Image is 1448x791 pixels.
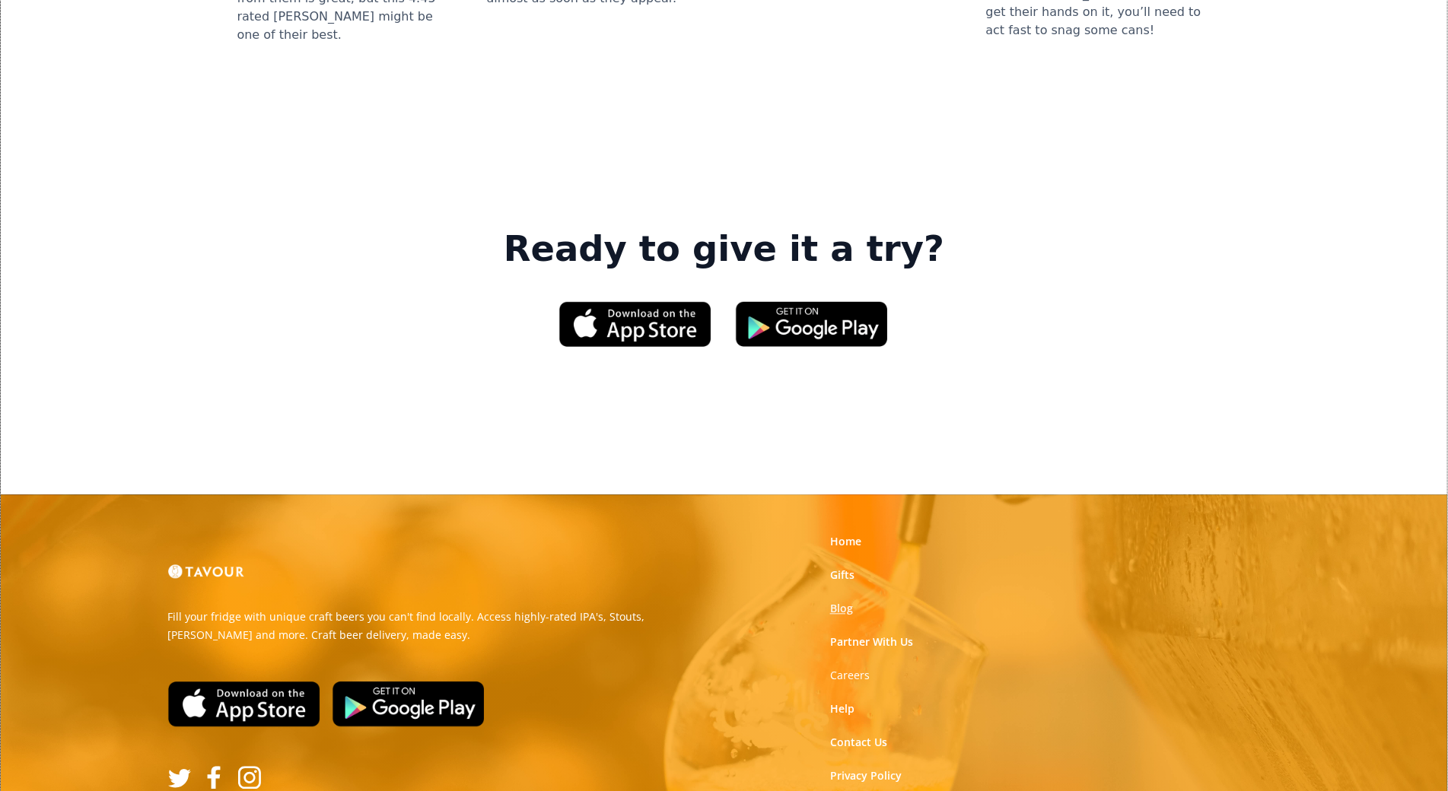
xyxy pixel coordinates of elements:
[830,735,887,750] a: Contact Us
[830,701,854,716] a: Help
[830,634,913,650] a: Partner With Us
[830,567,854,583] a: Gifts
[830,668,870,683] a: Careers
[830,601,853,616] a: Blog
[830,668,870,682] strong: Careers
[504,228,944,271] strong: Ready to give it a try?
[168,608,713,644] p: Fill your fridge with unique craft beers you can't find locally. Access highly-rated IPA's, Stout...
[830,534,861,549] a: Home
[830,768,902,783] a: Privacy Policy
